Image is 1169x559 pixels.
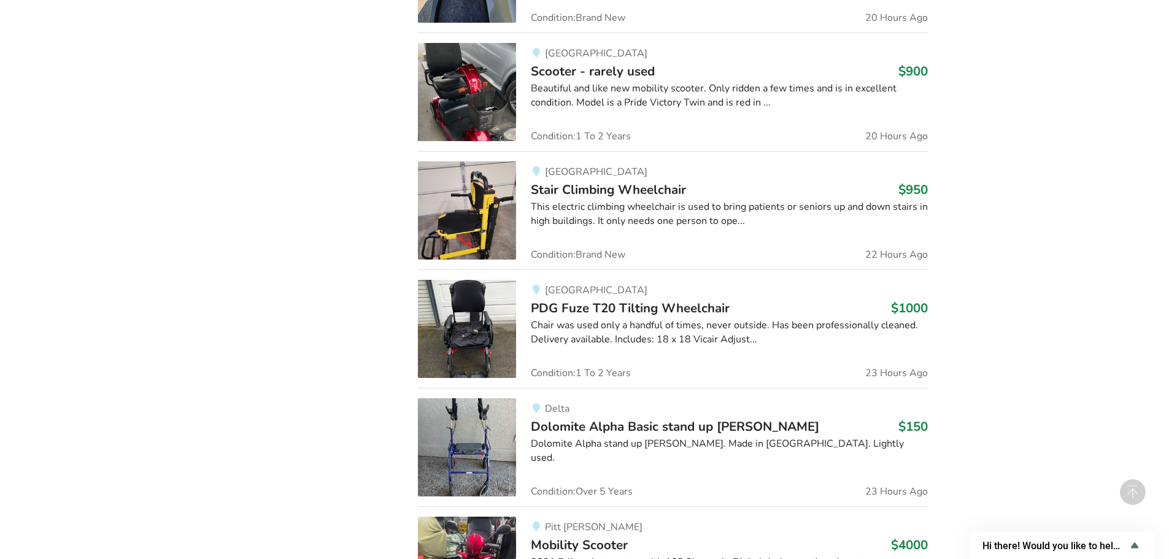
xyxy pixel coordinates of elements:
[865,131,928,141] span: 20 Hours Ago
[531,13,625,23] span: Condition: Brand New
[418,33,928,151] a: mobility-scooter - rarely used[GEOGRAPHIC_DATA]Scooter - rarely used$900Beautiful and like new mo...
[545,47,647,60] span: [GEOGRAPHIC_DATA]
[418,161,516,260] img: mobility-stair climbing wheelchair
[531,437,928,465] div: Dolomite Alpha stand up [PERSON_NAME]. Made in [GEOGRAPHIC_DATA]. Lightly used.
[418,388,928,506] a: mobility-dolomite alpha basic stand up walkerDeltaDolomite Alpha Basic stand up [PERSON_NAME]$150...
[531,487,633,496] span: Condition: Over 5 Years
[531,181,686,198] span: Stair Climbing Wheelchair
[418,269,928,388] a: mobility-pdg fuze t20 tilting wheelchair[GEOGRAPHIC_DATA]PDG Fuze T20 Tilting Wheelchair$1000Chai...
[531,418,819,435] span: Dolomite Alpha Basic stand up [PERSON_NAME]
[865,250,928,260] span: 22 Hours Ago
[982,540,1127,552] span: Hi there! Would you like to help us improve AssistList?
[531,318,928,347] div: Chair was used only a handful of times, never outside. Has been professionally cleaned. Delivery ...
[891,300,928,316] h3: $1000
[898,418,928,434] h3: $150
[531,536,628,553] span: Mobility Scooter
[898,63,928,79] h3: $900
[531,82,928,110] div: Beautiful and like new mobility scooter. Only ridden a few times and is in excellent condition. M...
[418,43,516,141] img: mobility-scooter - rarely used
[898,182,928,198] h3: $950
[531,368,631,378] span: Condition: 1 To 2 Years
[545,165,647,179] span: [GEOGRAPHIC_DATA]
[545,283,647,297] span: [GEOGRAPHIC_DATA]
[865,13,928,23] span: 20 Hours Ago
[418,151,928,269] a: mobility-stair climbing wheelchair[GEOGRAPHIC_DATA]Stair Climbing Wheelchair$950This electric cli...
[531,200,928,228] div: This electric climbing wheelchair is used to bring patients or seniors up and down stairs in high...
[531,131,631,141] span: Condition: 1 To 2 Years
[982,538,1142,553] button: Show survey - Hi there! Would you like to help us improve AssistList?
[545,402,569,415] span: Delta
[865,487,928,496] span: 23 Hours Ago
[418,398,516,496] img: mobility-dolomite alpha basic stand up walker
[865,368,928,378] span: 23 Hours Ago
[418,280,516,378] img: mobility-pdg fuze t20 tilting wheelchair
[545,520,642,534] span: Pitt [PERSON_NAME]
[531,250,625,260] span: Condition: Brand New
[891,537,928,553] h3: $4000
[531,299,730,317] span: PDG Fuze T20 Tilting Wheelchair
[531,63,655,80] span: Scooter - rarely used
